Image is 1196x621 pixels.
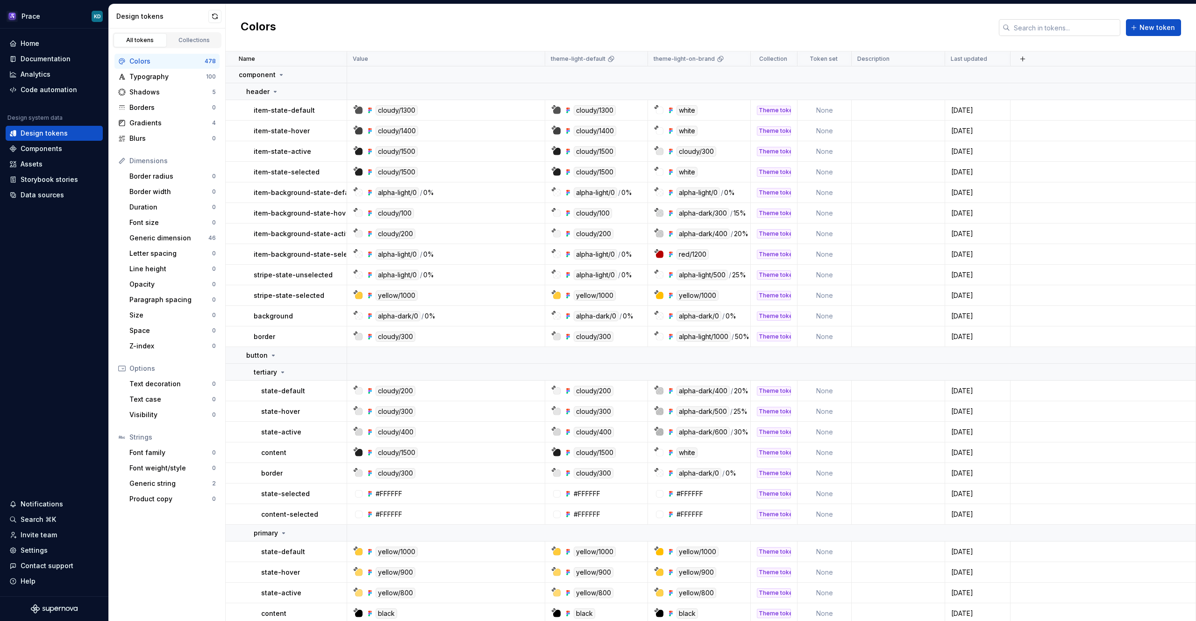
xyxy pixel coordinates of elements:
[676,489,703,498] div: #FFFFFF
[946,126,1010,136] div: [DATE]
[129,379,212,389] div: Text decoration
[254,229,354,238] p: item-background-state-active
[757,311,791,321] div: Theme tokens
[618,188,620,198] div: /
[729,270,731,280] div: /
[757,250,791,259] div: Theme tokens
[129,172,212,181] div: Border radius
[574,208,612,218] div: cloudy/100
[946,311,1010,321] div: [DATE]
[21,54,71,64] div: Documentation
[2,6,107,26] button: PraceKD
[676,146,716,157] div: cloudy/300
[757,291,791,300] div: Theme tokens
[376,311,420,321] div: alpha-dark/0
[551,55,605,63] p: theme-light-default
[946,229,1010,238] div: [DATE]
[376,332,415,342] div: cloudy/300
[6,51,103,66] a: Documentation
[254,311,293,321] p: background
[212,265,216,273] div: 0
[621,188,632,198] div: 0%
[21,499,63,509] div: Notifications
[946,270,1010,280] div: [DATE]
[129,463,212,473] div: Font weight/style
[126,392,220,407] a: Text case0
[857,55,890,63] p: Description
[574,332,613,342] div: cloudy/300
[797,121,852,141] td: None
[212,495,216,503] div: 0
[114,116,220,130] a: Gradients4
[6,558,103,573] button: Contact support
[797,381,852,401] td: None
[420,270,422,280] div: /
[254,291,324,300] p: stripe-state-selected
[797,306,852,326] td: None
[420,249,422,260] div: /
[126,376,220,391] a: Text decoration0
[129,156,216,166] div: Dimensions
[129,479,212,488] div: Generic string
[797,203,852,224] td: None
[757,147,791,156] div: Theme tokens
[212,203,216,211] div: 0
[116,12,208,21] div: Design tokens
[376,270,419,280] div: alpha-light/0
[212,104,216,111] div: 0
[731,229,733,239] div: /
[129,57,205,66] div: Colors
[129,280,212,289] div: Opacity
[797,401,852,422] td: None
[21,546,48,555] div: Settings
[212,449,216,456] div: 0
[261,489,310,498] p: state-selected
[6,512,103,527] button: Search ⌘K
[94,13,101,20] div: KD
[1010,19,1120,36] input: Search in tokens...
[757,167,791,177] div: Theme tokens
[735,332,749,342] div: 50%
[676,270,728,280] div: alpha-light/500
[212,219,216,226] div: 0
[254,368,277,377] p: tertiary
[797,244,852,265] td: None
[129,410,212,419] div: Visibility
[797,442,852,463] td: None
[574,311,619,321] div: alpha-dark/0
[126,169,220,184] a: Border radius0
[114,131,220,146] a: Blurs0
[731,386,733,396] div: /
[261,386,305,396] p: state-default
[21,70,50,79] div: Analytics
[676,332,731,342] div: alpha-light/1000
[574,406,613,417] div: cloudy/300
[212,88,216,96] div: 5
[376,167,418,177] div: cloudy/1500
[376,386,415,396] div: cloudy/200
[574,126,616,136] div: cloudy/1400
[376,427,416,437] div: cloudy/400
[676,448,698,458] div: white
[117,36,164,44] div: All tokens
[126,261,220,276] a: Line height0
[574,249,617,260] div: alpha-light/0
[797,141,852,162] td: None
[574,270,617,280] div: alpha-light/0
[126,215,220,230] a: Font size0
[797,463,852,484] td: None
[254,147,311,156] p: item-state-active
[261,469,283,478] p: border
[21,190,64,200] div: Data sources
[212,119,216,127] div: 4
[126,292,220,307] a: Paragraph spacing0
[212,250,216,257] div: 0
[797,100,852,121] td: None
[618,270,620,280] div: /
[126,445,220,460] a: Font family0
[21,530,57,540] div: Invite team
[574,489,600,498] div: #FFFFFF
[261,407,300,416] p: state-hover
[6,527,103,542] a: Invite team
[623,311,634,321] div: 0%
